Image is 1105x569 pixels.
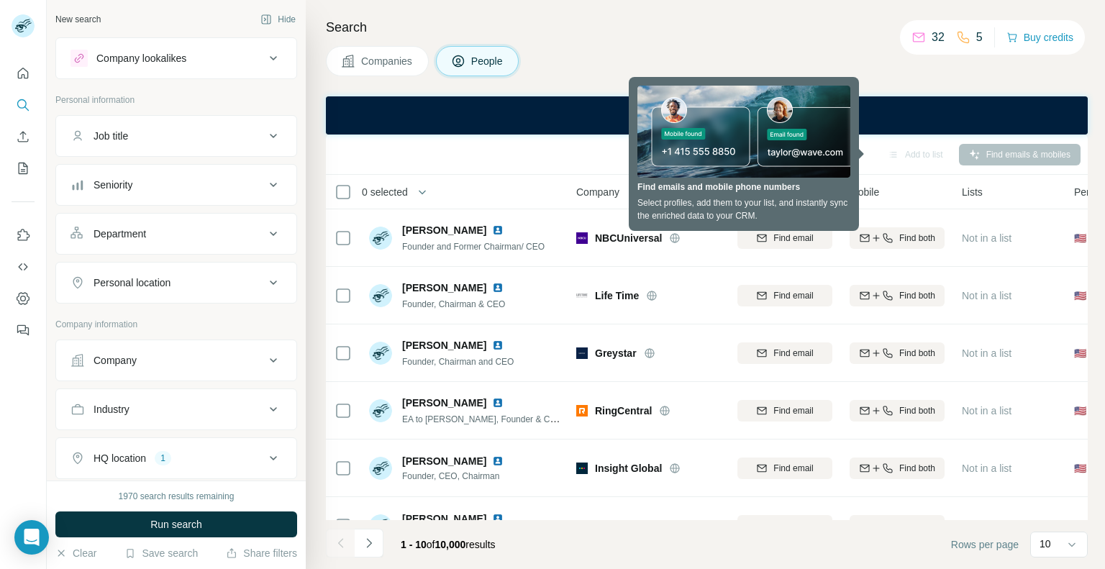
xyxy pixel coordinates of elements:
button: Find email [737,285,832,306]
span: Run search [150,517,202,532]
span: Greystar [595,346,637,360]
img: Logo of Insight Global [576,463,588,474]
span: Not in a list [962,290,1011,301]
span: [PERSON_NAME] [402,223,486,237]
span: Founder, Chairman and CEO [402,357,514,367]
button: Run search [55,511,297,537]
img: LinkedIn logo [492,224,504,236]
img: LinkedIn logo [492,282,504,293]
h4: Search [326,17,1088,37]
span: Not in a list [962,463,1011,474]
p: 5 [976,29,983,46]
span: Not in a list [962,405,1011,416]
button: Find both [850,515,945,537]
span: Find email [773,462,813,475]
span: [PERSON_NAME] [402,281,486,295]
span: Find email [773,232,813,245]
span: Find both [899,519,935,532]
div: Seniority [94,178,132,192]
button: Find email [737,400,832,422]
span: Founder, CEO, Chairman [402,470,521,483]
button: My lists [12,155,35,181]
span: results [401,539,496,550]
img: Avatar [369,514,392,537]
span: Mobile [850,185,879,199]
button: Find email [737,515,832,537]
img: Avatar [369,342,392,365]
span: Find both [899,462,935,475]
span: Email [737,185,763,199]
div: Company lookalikes [96,51,186,65]
button: Buy credits [1006,27,1073,47]
button: Find both [850,227,945,249]
span: RingCentral [595,404,652,418]
button: Seniority [56,168,296,202]
span: Life Time [595,288,639,303]
button: Find both [850,285,945,306]
button: Job title [56,119,296,153]
span: Insight Global [595,461,662,475]
img: Logo of RingCentral [576,405,588,416]
div: Open Intercom Messenger [14,520,49,555]
button: Feedback [12,317,35,343]
span: Find email [773,289,813,302]
img: Logo of Concentrix [576,520,588,532]
span: 🇵🇭 [1074,519,1086,533]
img: Logo of NBCUniversal [576,232,588,244]
span: of [427,539,435,550]
img: Logo of Greystar [576,347,588,359]
iframe: Banner [326,96,1088,135]
span: Find both [899,347,935,360]
div: 1 [155,452,171,465]
span: People [471,54,504,68]
span: Company [576,185,619,199]
span: 🇺🇸 [1074,231,1086,245]
div: HQ location [94,451,146,465]
button: Use Surfe API [12,254,35,280]
button: Company [56,343,296,378]
button: Find email [737,342,832,364]
span: Founder and Former Chairman/ CEO [402,242,545,252]
div: Job title [94,129,128,143]
span: 🇺🇸 [1074,346,1086,360]
span: Not in a list [962,347,1011,359]
span: Find both [899,232,935,245]
img: LinkedIn logo [492,397,504,409]
button: Department [56,217,296,251]
span: EA to [PERSON_NAME], Founder & Chairman & [PERSON_NAME] Chief Administrative Officer [402,413,769,424]
span: Find both [899,289,935,302]
img: Avatar [369,227,392,250]
button: Company lookalikes [56,41,296,76]
span: Find email [773,519,813,532]
span: [PERSON_NAME] [402,396,486,410]
span: Founder, Chairman & CEO [402,299,505,309]
img: Avatar [369,457,392,480]
button: Industry [56,392,296,427]
span: Find email [773,404,813,417]
span: 🇺🇸 [1074,461,1086,475]
img: Logo of Life Time [576,290,588,301]
button: Enrich CSV [12,124,35,150]
span: Rows per page [951,537,1019,552]
div: Department [94,227,146,241]
div: Industry [94,402,129,416]
img: Avatar [369,284,392,307]
img: LinkedIn logo [492,455,504,467]
span: Lists [962,185,983,199]
span: 🇺🇸 [1074,288,1086,303]
span: Concentrix [595,519,647,533]
span: [PERSON_NAME] [402,454,486,468]
span: Find both [899,404,935,417]
span: Not in a list [962,520,1011,532]
button: Search [12,92,35,118]
img: Avatar [369,399,392,422]
button: Find both [850,400,945,422]
div: New search [55,13,101,26]
span: Not in a list [962,232,1011,244]
p: Company information [55,318,297,331]
img: LinkedIn logo [492,513,504,524]
span: NBCUniversal [595,231,662,245]
span: Find email [773,347,813,360]
p: 32 [932,29,945,46]
button: Share filters [226,546,297,560]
